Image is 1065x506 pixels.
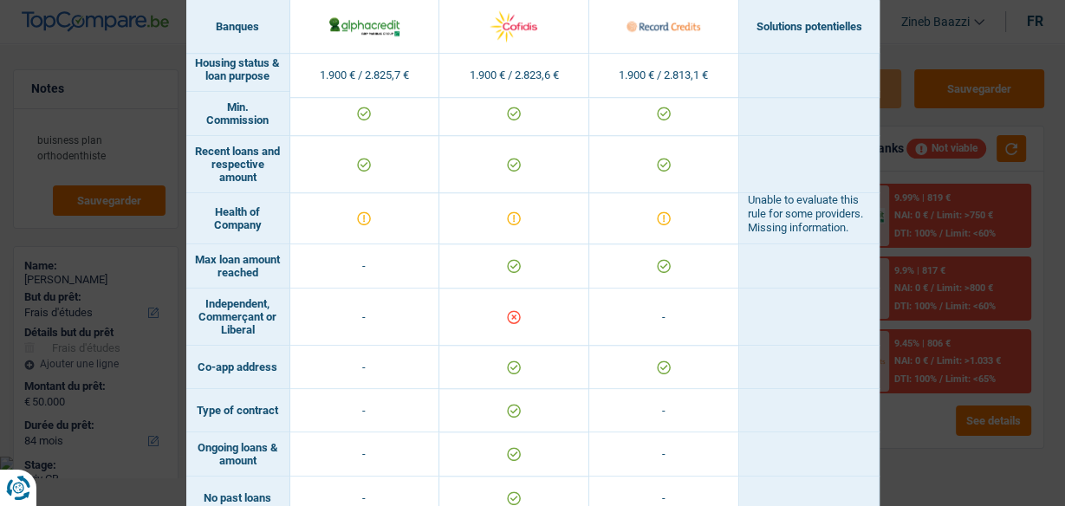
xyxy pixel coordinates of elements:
td: - [589,389,739,432]
td: Max loan amount reached [186,244,290,289]
td: 1.900 € / 2.823,6 € [439,54,589,98]
td: 1.900 € / 2.813,1 € [589,54,739,98]
td: Health of Company [186,193,290,244]
td: - [290,289,440,346]
td: Recent loans and respective amount [186,136,290,193]
td: Min. Commission [186,92,290,136]
td: Co-app address [186,346,290,389]
td: 1.900 € / 2.825,7 € [290,54,440,98]
img: Record Credits [627,8,700,45]
td: - [290,346,440,389]
td: - [290,389,440,432]
td: Unable to evaluate this rule for some providers. Missing information. [739,193,880,244]
td: - [589,289,739,346]
td: Housing status & loan purpose [186,48,290,92]
img: Cofidis [477,8,550,45]
td: - [290,244,440,289]
td: Type of contract [186,389,290,432]
td: Independent, Commerçant or Liberal [186,289,290,346]
td: Ongoing loans & amount [186,432,290,477]
img: AlphaCredit [328,15,401,37]
td: - [290,432,440,477]
td: - [589,432,739,477]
